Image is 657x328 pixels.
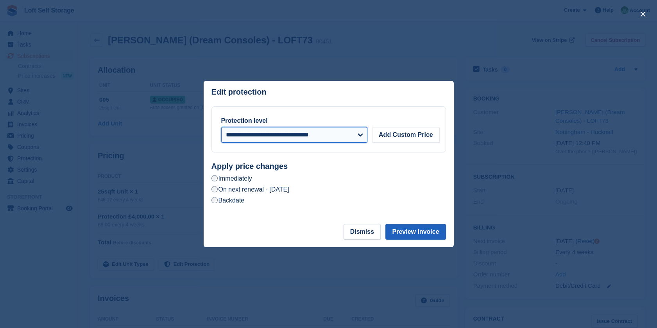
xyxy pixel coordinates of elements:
[211,88,267,97] p: Edit protection
[211,174,252,183] label: Immediately
[211,186,218,192] input: On next renewal - [DATE]
[211,197,218,203] input: Backdate
[211,196,245,204] label: Backdate
[372,127,440,143] button: Add Custom Price
[385,224,446,240] button: Preview Invoice
[211,185,289,194] label: On next renewal - [DATE]
[211,175,218,181] input: Immediately
[637,8,649,20] button: close
[344,224,381,240] button: Dismiss
[211,162,288,170] strong: Apply price changes
[221,117,268,124] label: Protection level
